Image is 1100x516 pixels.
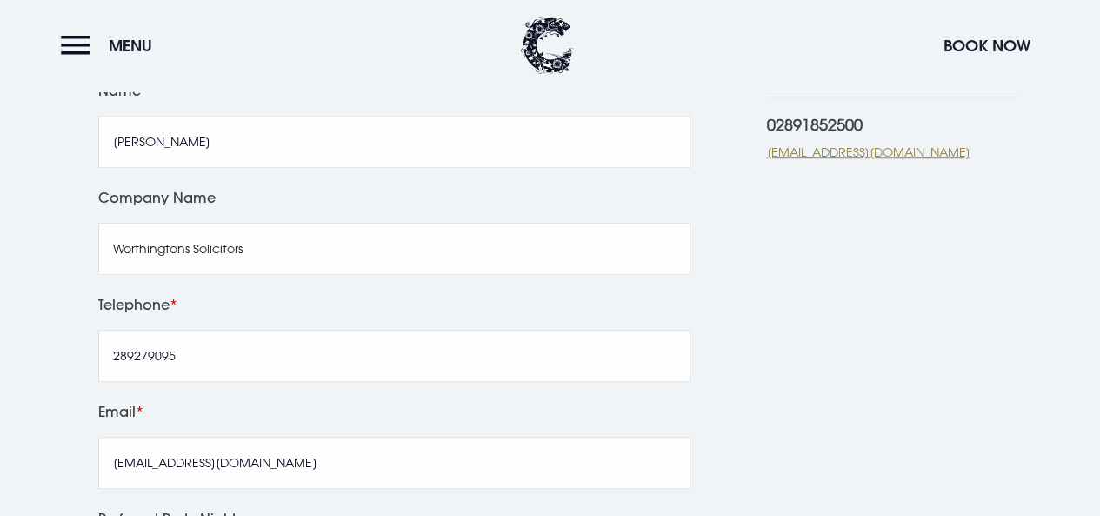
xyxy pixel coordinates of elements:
[109,36,152,56] span: Menu
[98,399,690,424] label: Email
[98,292,690,317] label: Telephone
[766,143,1012,161] a: [EMAIL_ADDRESS][DOMAIN_NAME]
[521,17,573,74] img: Clandeboye Lodge
[935,27,1039,64] button: Book Now
[61,27,161,64] button: Menu
[766,115,1015,134] div: 02891852500
[98,185,690,210] label: Company Name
